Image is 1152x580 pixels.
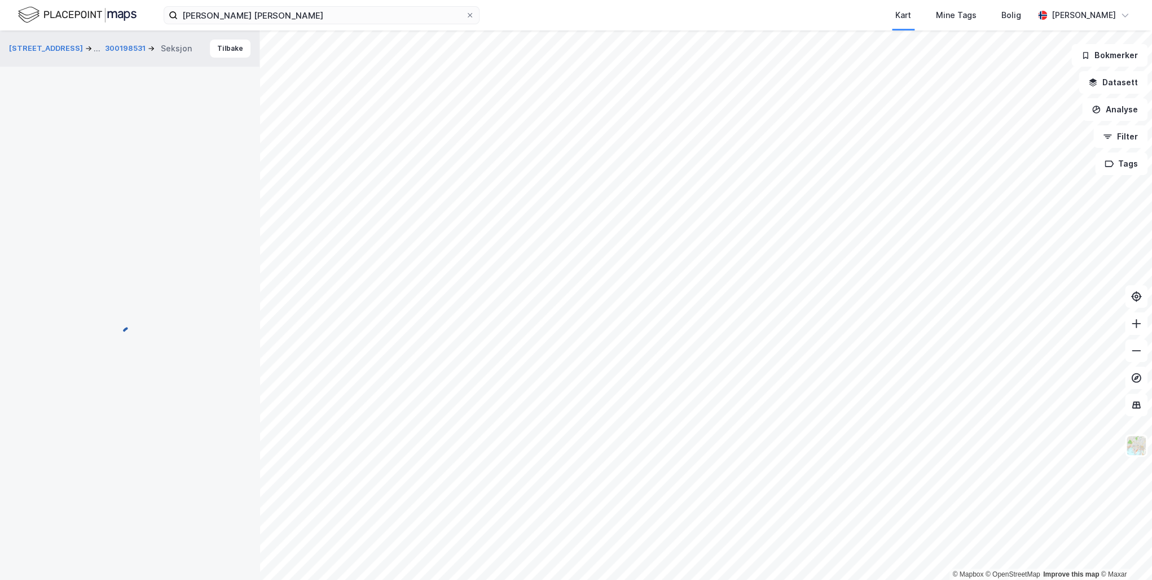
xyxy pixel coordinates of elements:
[1125,435,1147,456] img: Z
[936,8,977,22] div: Mine Tags
[1052,8,1116,22] div: [PERSON_NAME]
[1079,71,1147,94] button: Datasett
[9,42,85,55] button: [STREET_ADDRESS]
[178,7,465,24] input: Søk på adresse, matrikkel, gårdeiere, leietakere eller personer
[1095,152,1147,175] button: Tags
[1001,8,1021,22] div: Bolig
[121,326,139,344] img: spinner.a6d8c91a73a9ac5275cf975e30b51cfb.svg
[986,570,1040,578] a: OpenStreetMap
[895,8,911,22] div: Kart
[1096,526,1152,580] iframe: Chat Widget
[1082,98,1147,121] button: Analyse
[1043,570,1099,578] a: Improve this map
[210,40,250,58] button: Tilbake
[161,42,192,55] div: Seksjon
[18,5,137,25] img: logo.f888ab2527a4732fd821a326f86c7f29.svg
[94,42,100,55] div: ...
[952,570,983,578] a: Mapbox
[1096,526,1152,580] div: Kontrollprogram for chat
[1071,44,1147,67] button: Bokmerker
[1093,125,1147,148] button: Filter
[105,43,148,54] button: 300198531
